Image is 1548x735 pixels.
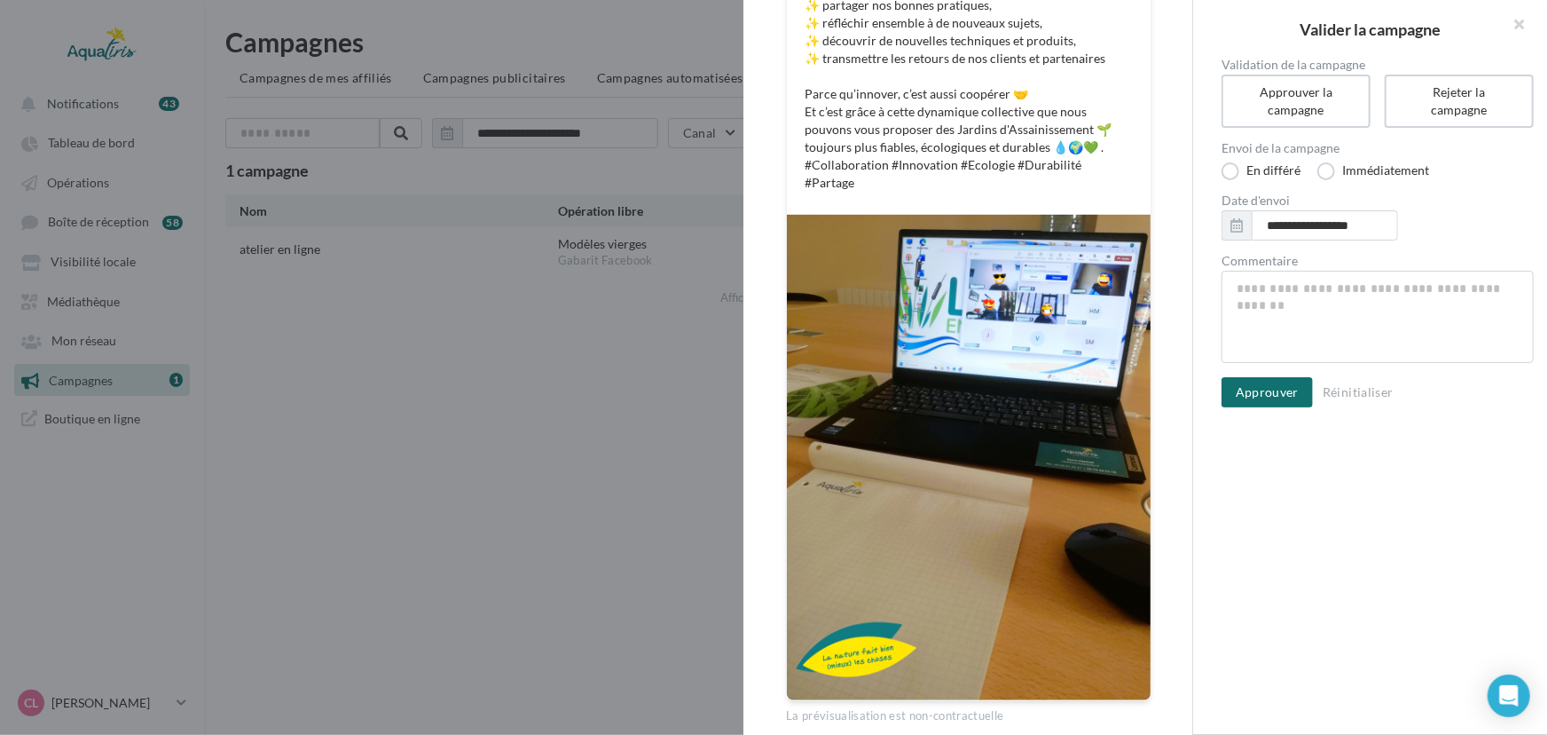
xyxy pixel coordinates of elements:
[1222,162,1300,180] label: En différé
[1222,21,1520,37] h2: Valider la campagne
[1222,255,1534,267] label: Commentaire
[1222,59,1534,71] label: Validation de la campagne
[1406,83,1513,119] div: Rejeter la campagne
[1317,162,1429,180] label: Immédiatement
[1222,142,1534,154] label: Envoi de la campagne
[1222,377,1313,407] button: Approuver
[1316,382,1401,403] button: Réinitialiser
[1243,83,1349,119] div: Approuver la campagne
[786,701,1150,724] div: La prévisualisation est non-contractuelle
[1222,194,1534,207] label: Date d'envoi
[1488,675,1530,717] div: Open Intercom Messenger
